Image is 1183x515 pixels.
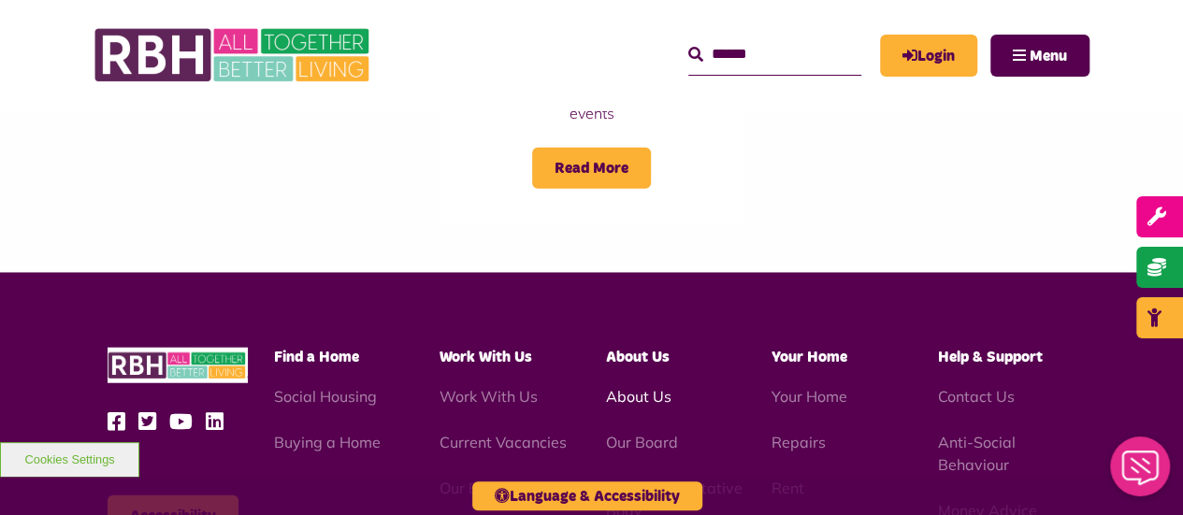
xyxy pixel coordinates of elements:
a: Work With Us [440,387,538,406]
a: Repairs [772,433,826,451]
a: Our Board [606,433,678,451]
button: Language & Accessibility [472,481,702,510]
span: About Us [606,350,670,365]
span: Help & Support [938,350,1043,365]
a: Social Housing - open in a new tab [274,387,377,406]
span: Find a Home [274,350,359,365]
a: Your Home [772,387,847,406]
img: RBH [94,19,374,92]
span: Your Home [772,350,847,365]
button: Navigation [990,35,1089,77]
span: Read More [532,148,651,189]
a: Contact Us [938,387,1015,406]
a: Current Vacancies [440,433,567,451]
a: Buying a Home [274,433,381,451]
a: About Us [606,387,671,406]
img: RBH [108,348,248,384]
span: Work With Us [440,350,532,365]
a: Anti-Social Behaviour [938,433,1016,474]
input: Search [688,35,861,75]
iframe: Netcall Web Assistant for live chat [1099,431,1183,515]
a: MyRBH [880,35,977,77]
span: Menu [1030,49,1067,64]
